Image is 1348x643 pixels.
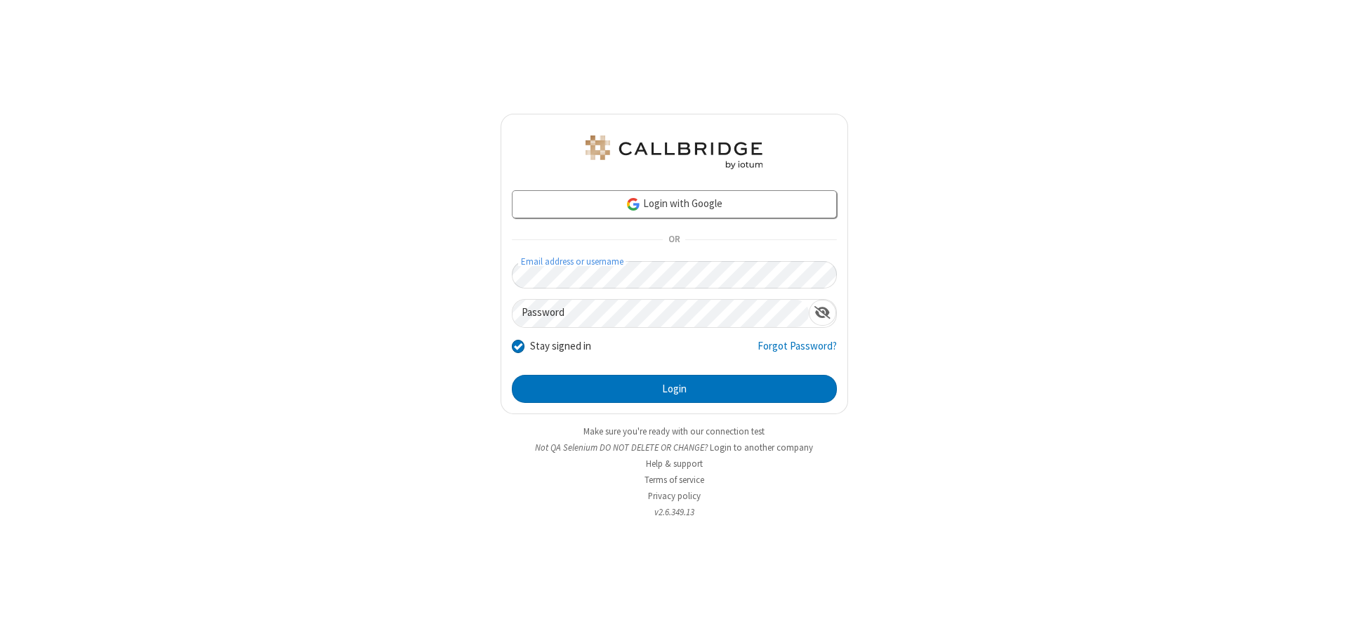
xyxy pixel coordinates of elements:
a: Privacy policy [648,490,701,502]
button: Login to another company [710,441,813,454]
a: Help & support [646,458,703,470]
span: OR [663,230,685,250]
label: Stay signed in [530,338,591,354]
img: QA Selenium DO NOT DELETE OR CHANGE [583,135,765,169]
a: Terms of service [645,474,704,486]
div: Show password [809,300,836,326]
a: Login with Google [512,190,837,218]
li: Not QA Selenium DO NOT DELETE OR CHANGE? [501,441,848,454]
input: Password [513,300,809,327]
button: Login [512,375,837,403]
li: v2.6.349.13 [501,505,848,519]
input: Email address or username [512,261,837,289]
a: Make sure you're ready with our connection test [583,425,765,437]
img: google-icon.png [626,197,641,212]
a: Forgot Password? [758,338,837,365]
